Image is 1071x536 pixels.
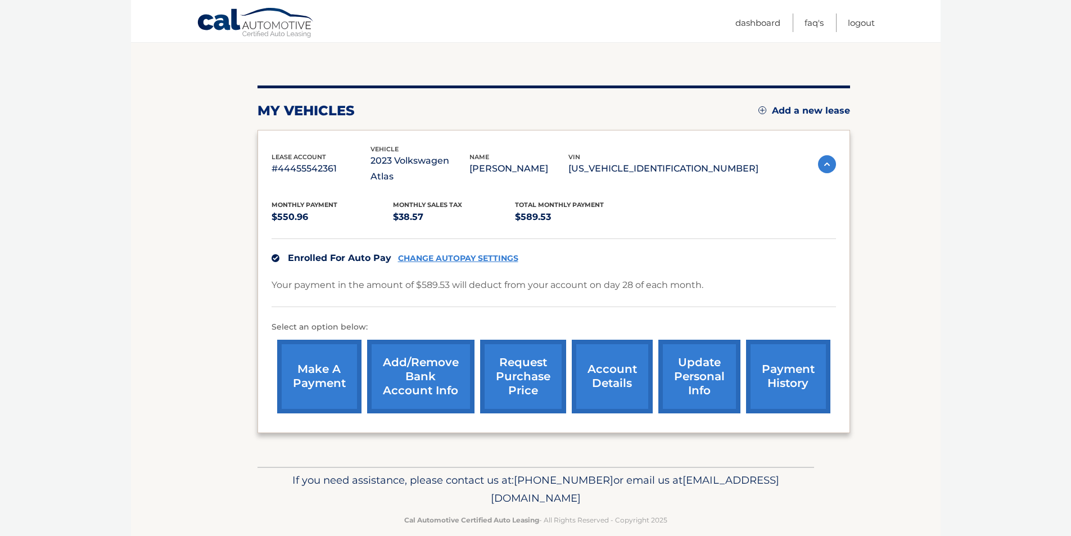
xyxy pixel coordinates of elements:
[272,153,326,161] span: lease account
[746,340,830,413] a: payment history
[848,13,875,32] a: Logout
[272,201,337,209] span: Monthly Payment
[393,201,462,209] span: Monthly sales Tax
[265,471,807,507] p: If you need assistance, please contact us at: or email us at
[367,340,475,413] a: Add/Remove bank account info
[370,145,399,153] span: vehicle
[393,209,515,225] p: $38.57
[818,155,836,173] img: accordion-active.svg
[514,474,613,487] span: [PHONE_NUMBER]
[288,253,391,263] span: Enrolled For Auto Pay
[805,13,824,32] a: FAQ's
[272,321,836,334] p: Select an option below:
[758,106,766,114] img: add.svg
[197,7,315,40] a: Cal Automotive
[658,340,740,413] a: update personal info
[257,102,355,119] h2: my vehicles
[272,209,394,225] p: $550.96
[404,516,539,524] strong: Cal Automotive Certified Auto Leasing
[735,13,780,32] a: Dashboard
[398,254,518,263] a: CHANGE AUTOPAY SETTINGS
[277,340,361,413] a: make a payment
[568,161,758,177] p: [US_VEHICLE_IDENTIFICATION_NUMBER]
[370,153,469,184] p: 2023 Volkswagen Atlas
[469,161,568,177] p: [PERSON_NAME]
[469,153,489,161] span: name
[265,514,807,526] p: - All Rights Reserved - Copyright 2025
[568,153,580,161] span: vin
[272,254,279,262] img: check.svg
[480,340,566,413] a: request purchase price
[272,161,370,177] p: #44455542361
[515,209,637,225] p: $589.53
[572,340,653,413] a: account details
[515,201,604,209] span: Total Monthly Payment
[758,105,850,116] a: Add a new lease
[272,277,703,293] p: Your payment in the amount of $589.53 will deduct from your account on day 28 of each month.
